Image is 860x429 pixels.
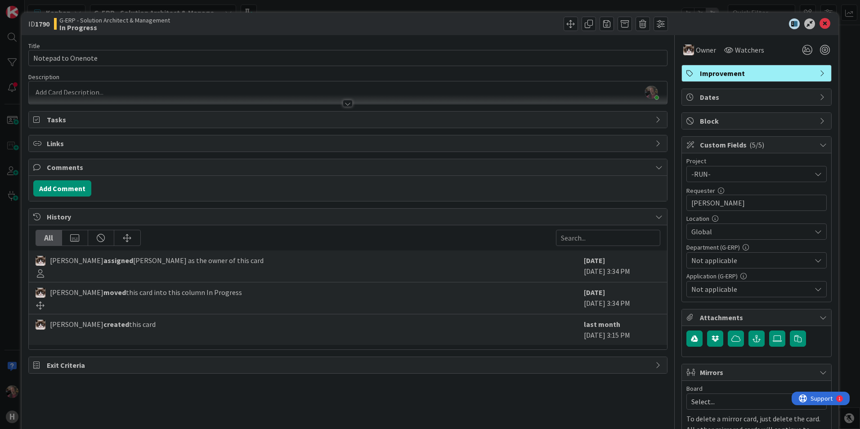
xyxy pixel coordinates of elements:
span: Watchers [735,45,764,55]
span: Mirrors [700,367,815,378]
b: last month [584,320,620,329]
span: Not applicable [691,255,811,266]
b: moved [103,288,126,297]
span: Not applicable [691,284,811,295]
span: [PERSON_NAME] this card [50,319,156,330]
b: In Progress [59,24,170,31]
span: Description [28,73,59,81]
b: [DATE] [584,256,605,265]
img: Kv [683,45,694,55]
div: [DATE] 3:34 PM [584,287,660,309]
span: Tasks [47,114,651,125]
span: Global [691,226,811,237]
span: History [47,211,651,222]
div: Project [686,158,827,164]
span: ( 5/5 ) [749,140,764,149]
div: Department (G-ERP) [686,244,827,250]
button: Add Comment [33,180,91,197]
span: Select... [691,395,806,408]
span: Attachments [700,312,815,323]
b: assigned [103,256,133,265]
span: Comments [47,162,651,173]
span: Board [686,385,703,392]
div: [DATE] 3:15 PM [584,319,660,340]
input: type card name here... [28,50,667,66]
img: Kv [36,256,45,266]
span: G-ERP - Solution Architect & Management [59,17,170,24]
span: -RUN- [691,168,806,180]
div: [DATE] 3:34 PM [584,255,660,277]
span: Dates [700,92,815,103]
div: Application (G-ERP) [686,273,827,279]
img: Kv [36,288,45,298]
span: Support [19,1,41,12]
img: mUQgmzPMbl307rknRjqrXhhrfDoDWjCu.png [645,86,658,98]
span: Block [700,116,815,126]
div: 1 [47,4,49,11]
b: [DATE] [584,288,605,297]
div: Location [686,215,827,222]
span: Owner [696,45,716,55]
span: Links [47,138,651,149]
span: Improvement [700,68,815,79]
label: Requester [686,187,715,195]
div: All [36,230,62,246]
span: Exit Criteria [47,360,651,371]
span: Custom Fields [700,139,815,150]
label: Title [28,42,40,50]
b: created [103,320,129,329]
img: Kv [36,320,45,330]
span: [PERSON_NAME] [PERSON_NAME] as the owner of this card [50,255,264,266]
span: ID [28,18,49,29]
input: Search... [556,230,660,246]
b: 1790 [35,19,49,28]
span: [PERSON_NAME] this card into this column In Progress [50,287,242,298]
